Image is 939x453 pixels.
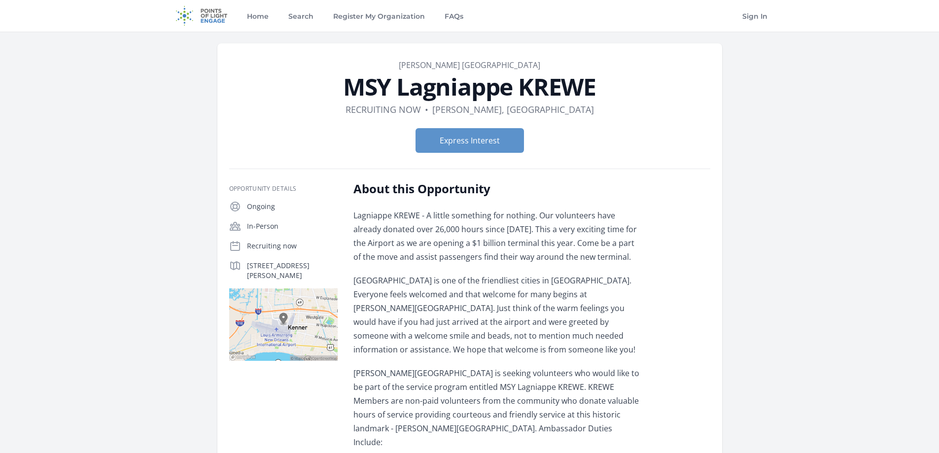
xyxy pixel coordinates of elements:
[229,75,710,99] h1: MSY Lagniappe KREWE
[416,128,524,153] button: Express Interest
[353,209,642,264] p: Lagniappe KREWE - A little something for nothing. Our volunteers have already donated over 26,000...
[346,103,421,116] dd: Recruiting now
[399,60,540,70] a: [PERSON_NAME] [GEOGRAPHIC_DATA]
[432,103,594,116] dd: [PERSON_NAME], [GEOGRAPHIC_DATA]
[229,185,338,193] h3: Opportunity Details
[353,274,642,356] p: [GEOGRAPHIC_DATA] is one of the friendliest cities in [GEOGRAPHIC_DATA]. Everyone feels welcomed ...
[353,181,642,197] h2: About this Opportunity
[425,103,428,116] div: •
[247,221,338,231] p: In-Person
[247,241,338,251] p: Recruiting now
[247,202,338,211] p: Ongoing
[247,261,338,280] p: [STREET_ADDRESS][PERSON_NAME]
[229,288,338,361] img: Map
